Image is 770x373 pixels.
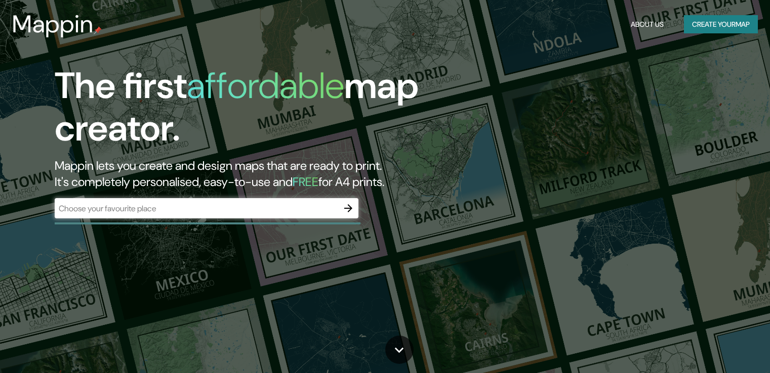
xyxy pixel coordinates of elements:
img: mappin-pin [94,26,102,34]
h5: FREE [293,174,318,190]
iframe: Help widget launcher [680,334,759,362]
h1: affordable [187,62,344,109]
h3: Mappin [12,10,94,38]
h2: Mappin lets you create and design maps that are ready to print. It's completely personalised, eas... [55,158,440,190]
input: Choose your favourite place [55,203,338,214]
button: Create yourmap [684,15,758,34]
h1: The first map creator. [55,65,440,158]
button: About Us [627,15,668,34]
